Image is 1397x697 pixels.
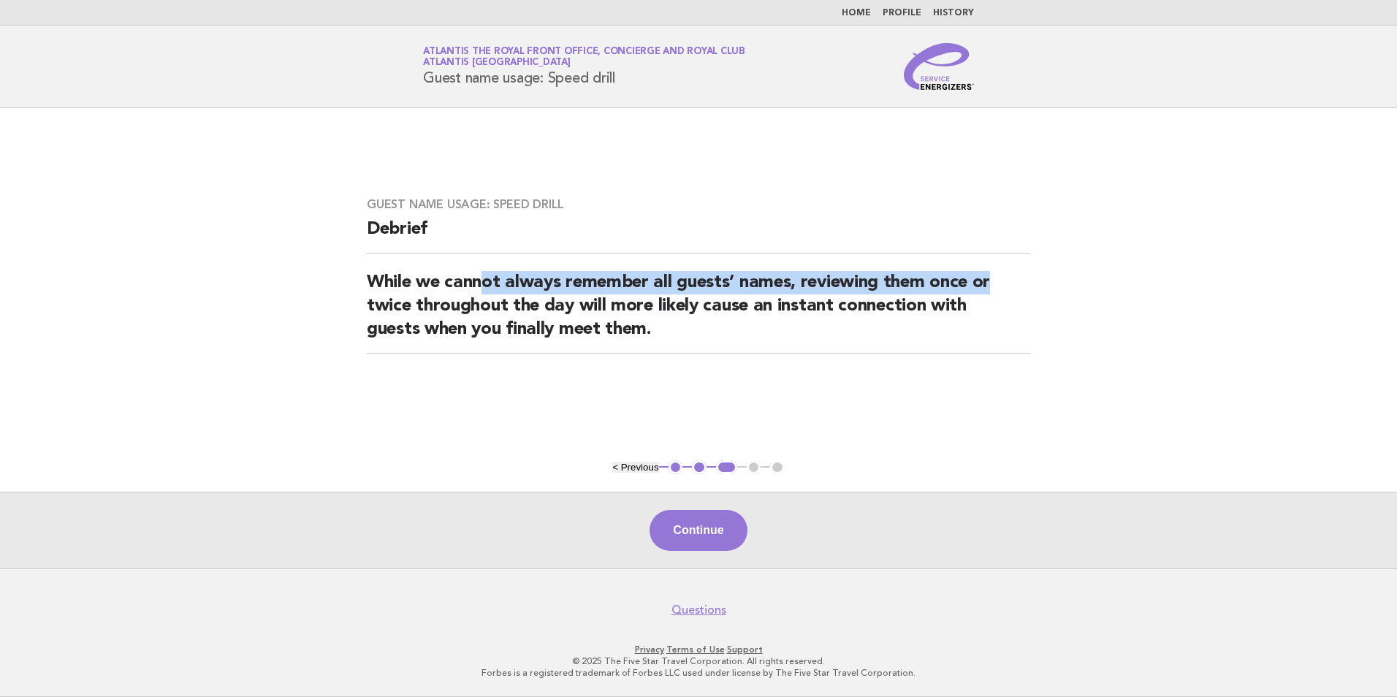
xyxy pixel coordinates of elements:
[904,43,974,90] img: Service Energizers
[251,667,1146,679] p: Forbes is a registered trademark of Forbes LLC used under license by The Five Star Travel Corpora...
[423,58,571,68] span: Atlantis [GEOGRAPHIC_DATA]
[423,47,745,67] a: Atlantis The Royal Front Office, Concierge and Royal ClubAtlantis [GEOGRAPHIC_DATA]
[727,644,763,655] a: Support
[669,460,683,475] button: 1
[650,510,747,551] button: Continue
[423,47,745,85] h1: Guest name usage: Speed drill
[367,271,1030,354] h2: While we cannot always remember all guests’ names, reviewing them once or twice throughout the da...
[251,655,1146,667] p: © 2025 The Five Star Travel Corporation. All rights reserved.
[842,9,871,18] a: Home
[251,644,1146,655] p: · ·
[883,9,921,18] a: Profile
[671,603,726,617] a: Questions
[692,460,707,475] button: 2
[367,197,1030,212] h3: Guest name usage: Speed drill
[612,462,658,473] button: < Previous
[367,218,1030,254] h2: Debrief
[635,644,664,655] a: Privacy
[933,9,974,18] a: History
[666,644,725,655] a: Terms of Use
[716,460,737,475] button: 3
